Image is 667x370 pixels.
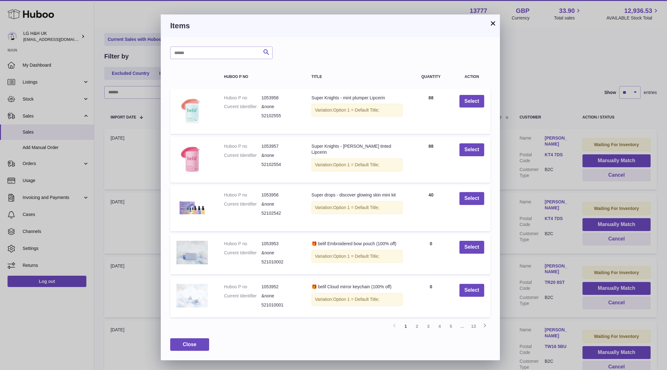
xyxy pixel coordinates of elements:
[170,338,209,351] button: Close
[453,69,491,85] th: Action
[224,192,261,198] dt: Huboo P no
[312,192,403,198] div: Super drops - discover glowing skin mini kit
[457,321,468,332] span: ...
[409,235,453,274] td: 0
[312,250,403,263] div: Variation:
[262,293,299,299] dd: &none
[333,205,379,210] span: Option 1 = Default Title;
[224,95,261,101] dt: Huboo P no
[262,201,299,207] dd: &none
[459,284,484,297] button: Select
[183,342,197,347] span: Close
[218,69,305,85] th: Huboo P no
[176,284,208,307] img: 🎁 belif Cloud mirror keychain (100% off)
[224,293,261,299] dt: Current Identifier
[262,143,299,149] dd: 1053957
[333,162,379,167] span: Option 1 = Default Title;
[262,284,299,290] dd: 1053952
[176,241,208,264] img: 🎁 belif Embroidered bow pouch (100% off)
[170,21,491,31] h3: Items
[409,278,453,318] td: 0
[262,95,299,101] dd: 1053958
[312,95,403,101] div: Super Knights - mint plumper Lipcerin
[459,143,484,156] button: Select
[333,108,379,113] span: Option 1 = Default Title;
[409,89,453,134] td: 88
[176,95,208,126] img: Super Knights - mint plumper Lipcerin
[224,241,261,247] dt: Huboo P no
[312,293,403,306] div: Variation:
[262,259,299,265] dd: 521010002
[262,162,299,168] dd: 52102554
[224,250,261,256] dt: Current Identifier
[409,69,453,85] th: Quantity
[262,152,299,158] dd: &none
[176,192,208,224] img: Super drops - discover glowing skin mini kit
[262,210,299,216] dd: 52102542
[333,254,379,259] span: Option 1 = Default Title;
[445,321,457,332] a: 5
[224,104,261,110] dt: Current Identifier
[224,284,261,290] dt: Huboo P no
[489,19,497,27] button: ×
[333,297,379,302] span: Option 1 = Default Title;
[459,95,484,108] button: Select
[411,321,423,332] a: 2
[312,143,403,155] div: Super Knights - [PERSON_NAME] tinted Lipcerin
[409,137,453,183] td: 88
[262,113,299,119] dd: 52102555
[468,321,479,332] a: 13
[312,201,403,214] div: Variation:
[262,302,299,308] dd: 521010001
[224,143,261,149] dt: Huboo P no
[224,201,261,207] dt: Current Identifier
[262,250,299,256] dd: &none
[176,143,208,175] img: Super Knights - berry tinted Lipcerin
[434,321,445,332] a: 4
[423,321,434,332] a: 3
[262,241,299,247] dd: 1053953
[312,104,403,117] div: Variation:
[305,69,409,85] th: Title
[312,158,403,171] div: Variation:
[312,241,403,247] div: 🎁 belif Embroidered bow pouch (100% off)
[262,104,299,110] dd: &none
[224,152,261,158] dt: Current Identifier
[409,186,453,231] td: 40
[312,284,403,290] div: 🎁 belif Cloud mirror keychain (100% off)
[459,241,484,254] button: Select
[400,321,411,332] a: 1
[459,192,484,205] button: Select
[262,192,299,198] dd: 1053956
